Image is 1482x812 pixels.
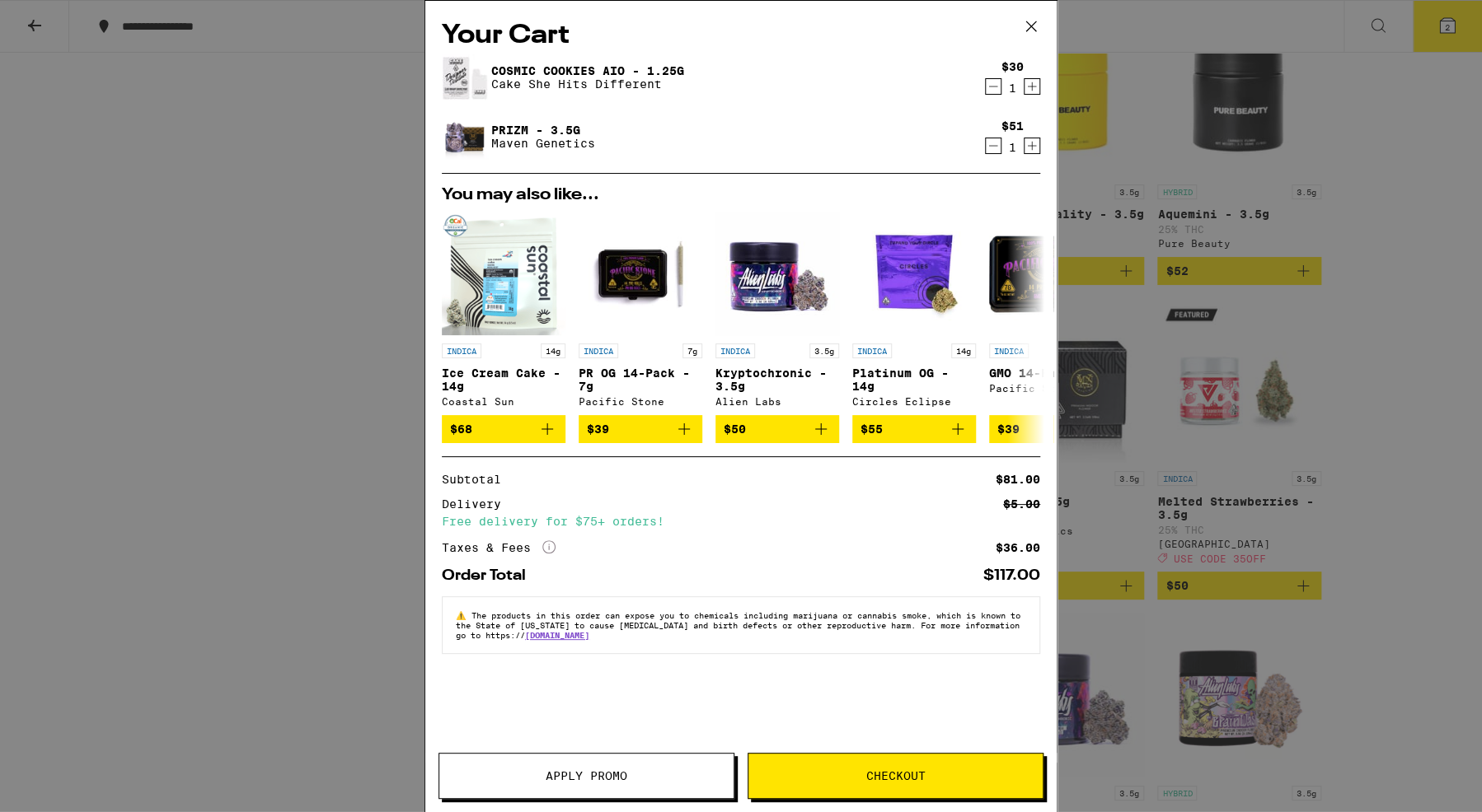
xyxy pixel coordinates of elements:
span: $39 [587,422,609,436]
button: Increment [1024,78,1040,95]
div: $51 [1001,119,1024,133]
button: Add to bag [715,415,839,443]
div: 1 [1001,141,1024,154]
button: Add to bag [852,415,976,443]
button: Add to bag [442,415,565,443]
a: Open page for GMO 14-Pack - 7g from Pacific Stone [989,212,1113,415]
p: 14g [541,343,565,358]
div: Pacific Stone [989,383,1113,394]
span: Hi. Need any help? [10,12,119,25]
button: Checkout [748,753,1043,799]
div: 1 [1001,82,1024,95]
button: Increment [1024,138,1040,154]
img: Pacific Stone - GMO 14-Pack - 7g [989,212,1113,335]
p: Ice Cream Cake - 14g [442,366,565,393]
p: GMO 14-Pack - 7g [989,366,1113,380]
div: Circles Eclipse [852,396,976,407]
div: $36.00 [996,542,1040,553]
div: $30 [1001,60,1024,73]
h2: You may also like... [442,187,1040,203]
span: The products in this order can expose you to chemicals including marijuana or cannabis smoke, whi... [456,610,1020,640]
span: $55 [861,422,883,436]
a: Prizm - 3.5g [491,124,595,137]
img: Alien Labs - Kryptochronic - 3.5g [715,212,839,335]
a: Cosmic Cookies AIO - 1.25g [491,64,684,77]
span: Checkout [866,770,926,782]
span: $68 [450,422,472,436]
a: Open page for Kryptochronic - 3.5g from Alien Labs [715,212,839,415]
span: $50 [724,422,746,436]
button: Decrement [985,138,1001,154]
img: Pacific Stone - PR OG 14-Pack - 7g [579,212,702,335]
button: Apply Promo [439,753,734,799]
img: Coastal Sun - Ice Cream Cake - 14g [442,212,565,335]
button: Add to bag [579,415,702,443]
p: Maven Genetics [491,137,595,150]
div: $5.00 [1003,498,1040,510]
span: ⚠️ [456,610,471,620]
div: Pacific Stone [579,396,702,407]
span: $39 [997,422,1020,436]
p: INDICA [715,343,755,358]
div: Order Total [442,568,537,583]
p: INDICA [442,343,481,358]
a: [DOMAIN_NAME] [525,630,589,640]
div: Taxes & Fees [442,540,556,555]
p: 14g [951,343,976,358]
p: Kryptochronic - 3.5g [715,366,839,393]
p: INDICA [579,343,618,358]
div: $117.00 [983,568,1040,583]
p: 3.5g [809,343,839,358]
img: Cosmic Cookies AIO - 1.25g [442,54,488,100]
button: Decrement [985,78,1001,95]
p: INDICA [989,343,1029,358]
span: Apply Promo [546,770,627,782]
div: Alien Labs [715,396,839,407]
p: PR OG 14-Pack - 7g [579,366,702,393]
a: Open page for Platinum OG - 14g from Circles Eclipse [852,212,976,415]
a: Open page for PR OG 14-Pack - 7g from Pacific Stone [579,212,702,415]
img: Prizm - 3.5g [442,114,488,160]
p: 7g [682,343,702,358]
h2: Your Cart [442,17,1040,54]
div: Delivery [442,498,513,510]
div: Free delivery for $75+ orders! [442,516,1040,527]
div: Subtotal [442,474,513,485]
div: Coastal Sun [442,396,565,407]
p: INDICA [852,343,892,358]
img: Circles Eclipse - Platinum OG - 14g [852,212,976,335]
p: Platinum OG - 14g [852,366,976,393]
a: Open page for Ice Cream Cake - 14g from Coastal Sun [442,212,565,415]
div: $81.00 [996,474,1040,485]
button: Add to bag [989,415,1113,443]
p: Cake She Hits Different [491,77,684,91]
